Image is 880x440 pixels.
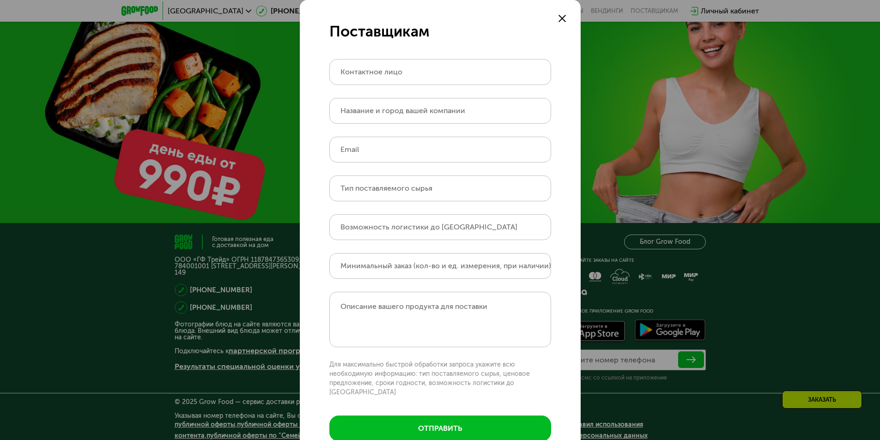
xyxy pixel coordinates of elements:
label: Контактное лицо [340,69,402,74]
label: Название и город вашей компании [340,108,465,113]
label: Email [340,147,359,152]
div: Поставщикам [329,22,551,41]
label: Минимальный заказ (кол-во и ед. измерения, при наличии) [340,263,551,268]
label: Описание вашего продукта для поставки [340,302,487,311]
p: Для максимально быстрой обработки запроса укажите всю необходимую информацию: тип поставляемого с... [329,360,551,397]
label: Тип поставляемого сырья [340,186,432,191]
label: Возможность логистики до [GEOGRAPHIC_DATA] [340,224,517,229]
